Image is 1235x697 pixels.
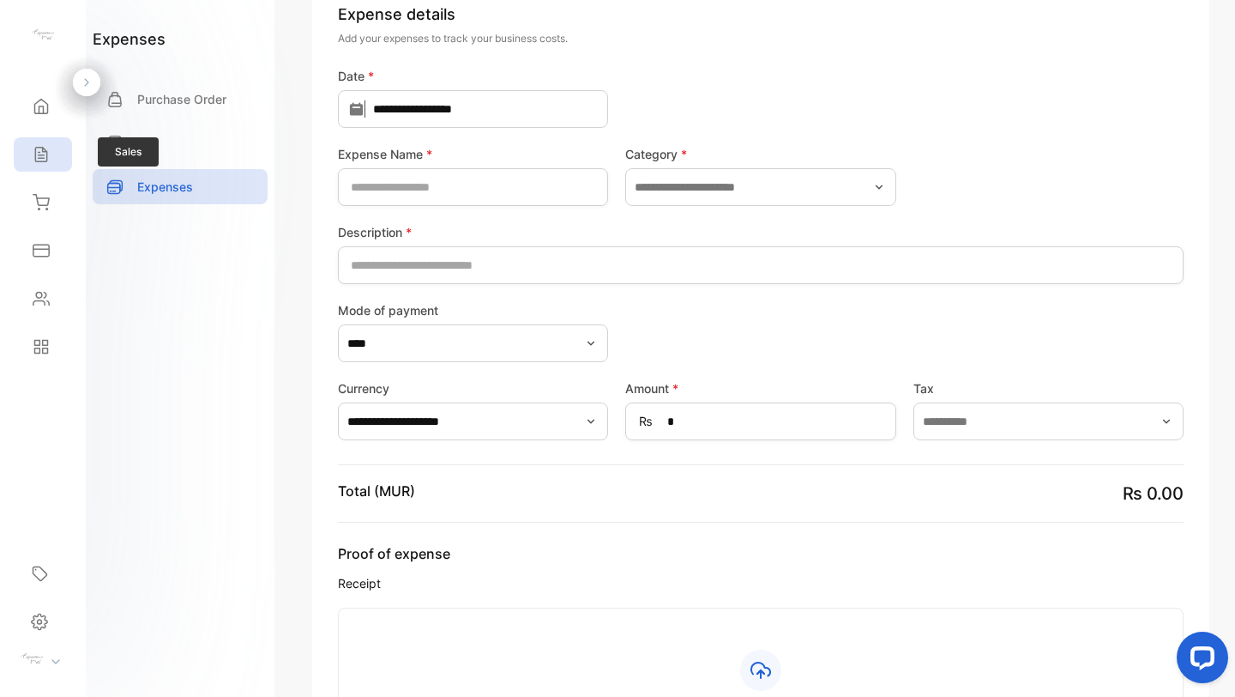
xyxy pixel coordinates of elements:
[338,67,608,85] label: Date
[338,379,608,397] label: Currency
[338,31,1184,46] p: Add your expenses to track your business costs.
[93,169,268,204] a: Expenses
[639,412,653,430] span: ₨
[1163,625,1235,697] iframe: LiveChat chat widget
[338,481,415,501] p: Total (MUR)
[1123,483,1184,504] span: ₨ 0.00
[137,178,193,196] p: Expenses
[137,134,160,152] p: Bills
[338,3,1184,26] p: Expense details
[338,223,1184,241] label: Description
[30,22,56,48] img: logo
[93,82,268,117] a: Purchase Order
[338,574,1184,592] span: Receipt
[98,137,159,167] span: Sales
[19,646,45,672] img: profile
[93,125,268,161] a: Bills
[338,145,608,163] label: Expense Name
[338,543,1184,564] span: Proof of expense
[625,145,895,163] label: Category
[625,379,895,397] label: Amount
[137,90,226,108] p: Purchase Order
[93,27,166,51] h1: expenses
[913,379,1184,397] label: Tax
[338,301,608,319] label: Mode of payment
